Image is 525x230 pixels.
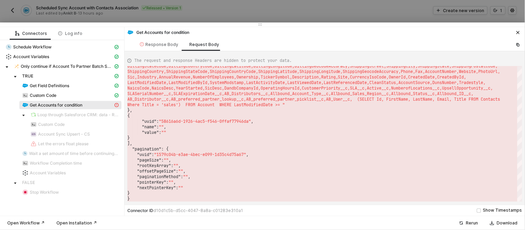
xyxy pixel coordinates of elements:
span: , [491,85,493,91]
span: icon-copy-paste [516,43,520,47]
span: Get Accounts for condition [19,101,121,109]
span: Sic,Industry,AnnualRevenue,NumberOfEmployees,Owner [127,74,248,80]
img: integration-icon [31,112,36,118]
span: "" [178,168,183,174]
span: CleanStatus,AccountSource,DunsNumber,Tradestyle, [370,80,486,85]
span: "name" [142,124,156,130]
span: { [127,113,130,119]
img: integration-icon [22,93,28,98]
span: : [181,174,183,180]
div: Rerun [466,220,478,226]
span: "rootKeyArray" [137,163,171,168]
div: Response Body [140,42,178,47]
span: : [176,185,178,191]
img: integration-icon [22,160,28,166]
span: B_preferred_partner_picklist__c,AB_User__c, (SELE [248,96,370,102]
span: , [169,157,171,163]
span: codeAccuracy,Phone,Fax,AccountNumber,Website,Photo [370,69,491,74]
span: : [156,119,159,124]
div: Open Workflow ↗ [7,220,45,226]
span: "" [159,124,164,130]
span: : [156,124,159,130]
span: Custom Code [19,91,121,100]
span: Let the errors float please [28,140,121,148]
span: Workflow Completion time [30,160,82,166]
span: , [188,174,190,180]
span: Where Title = 'sales') FROM Account WHERE LastMo [127,102,248,108]
span: } [127,135,130,141]
span: ship,TickerSymbol,Description,Rating,Site,Currency [248,74,370,80]
span: utors__c,Allbound_Account_Type__c,Allbound_Sales_R [248,91,370,96]
span: "paginationMethod" [137,174,181,180]
img: integration-icon [22,170,28,176]
img: integration-icon [31,131,36,137]
span: Wait a set amount of time before continuing workflow [19,149,121,158]
span: Get Field Definitions [19,82,121,90]
span: "pagination" [132,146,161,152]
span: icon-close [516,30,520,35]
span: ShippingCountry,ShippingStateCode,ShippingCountryC [127,69,248,74]
span: : [152,152,154,157]
span: icon-cards [115,64,119,68]
span: nyId,OperatingHoursId,CustomerPriority__c,SLA__c,A [248,85,370,91]
span: ctive__c,NumberofLocations__c,UpsellOpportunity__c [370,85,491,91]
span: Stop Workflow [19,188,121,196]
span: Schedule Workflow [13,44,52,50]
span: : [159,130,161,135]
span: Account Variables [30,170,66,176]
img: integration-icon [6,54,11,59]
div: Connectors [15,31,47,36]
span: "offsetPageSize" [137,168,176,174]
span: icon-drag-indicator [258,22,262,27]
span: Custom Code [28,120,121,129]
span: , [246,152,248,157]
span: : [161,157,164,163]
span: TRUE [22,73,33,79]
span: : { [161,146,169,152]
div: Download [497,220,518,226]
span: Custom Code [30,93,56,98]
span: , [164,124,166,130]
span: "nextPointerKey" [137,185,176,191]
span: icon-exclamation [140,42,144,46]
span: Let the errors float please [38,141,89,147]
span: SLASerialNumber__c,SLAExpirationDate__c,AB_Distrib [127,91,248,96]
img: integration-icon [31,122,36,127]
span: "" [164,157,169,163]
span: The request and response Headers are hidden to protect your data. [134,57,292,64]
span: Loop through Salesforce CRM: data - Records [28,111,121,119]
span: Loop through Salesforce CRM: data - Records [37,112,119,118]
span: , [178,163,181,168]
div: Request Body [189,42,219,47]
div: Get Accounts for condition [127,29,189,36]
span: Workflow Completion time [19,159,121,167]
span: } [127,191,130,196]
span: FALSE [19,178,121,187]
span: "1579c04b-e3ae-4bec-e099-1d35c4d75a67" [154,152,246,157]
span: ], [127,141,132,146]
span: , [251,119,253,124]
img: integration-icon [128,30,133,35]
span: d10d1c5b-d5cc-4047-8a8a-c01283e310a1 [153,208,243,213]
span: FALSE [22,180,35,185]
span: Stop Workflow [30,190,59,195]
span: } [127,196,130,202]
span: "uuid" [142,119,156,124]
span: : [166,180,169,185]
span: caret-down [22,114,25,117]
span: Url, [491,69,500,74]
span: caret-down [13,182,17,185]
span: "58616a6d-1926-4ac5-f546-0ffaf77946da" [159,119,251,124]
span: : [176,168,178,174]
span: icon-cards [115,84,119,88]
span: Wait a set amount of time before continuing workflow [29,151,119,156]
span: icon-download [490,221,494,225]
img: integration-icon [22,151,27,156]
div: Connector ID [127,208,243,213]
button: Open Installation ↗ [52,219,101,227]
span: Account Sync Upsert - CS [38,131,90,137]
span: Schedule Workflow [3,43,121,51]
button: Open Workflow ↗ [3,219,49,227]
span: astActivityDate,LastViewedDate,LastReferencedDate, [248,80,370,85]
span: Account Variables [13,54,49,59]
